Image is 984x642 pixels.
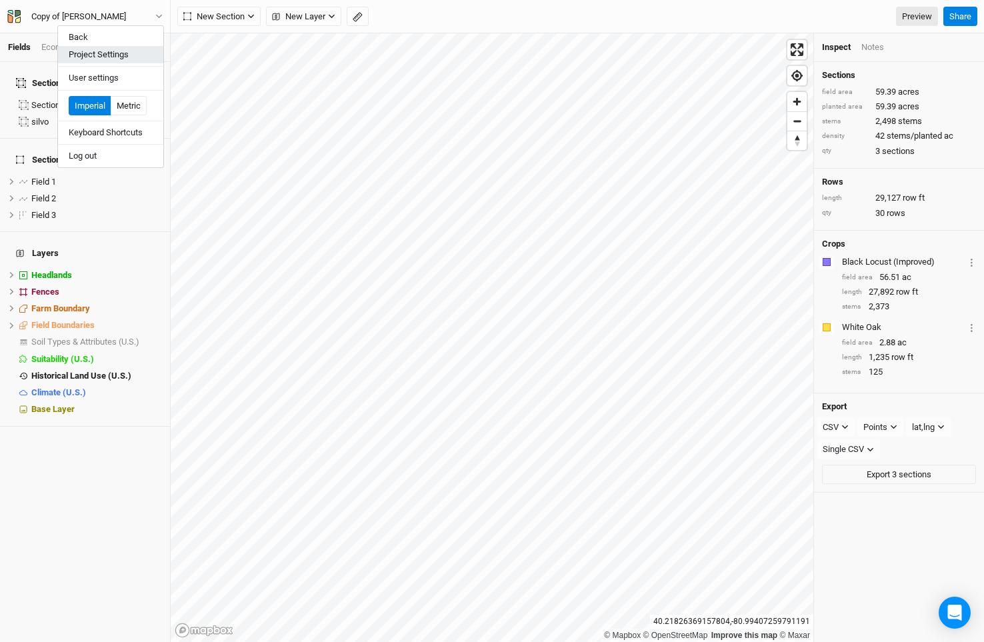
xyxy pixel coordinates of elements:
[842,271,976,283] div: 56.51
[31,371,131,381] span: Historical Land Use (U.S.)
[111,96,147,116] button: Metric
[822,177,976,187] h4: Rows
[41,41,83,53] div: Economics
[896,286,918,298] span: row ft
[31,303,90,313] span: Farm Boundary
[902,271,911,283] span: ac
[787,112,807,131] span: Zoom out
[31,404,75,414] span: Base Layer
[787,131,807,150] button: Reset bearing to north
[31,193,56,203] span: Field 2
[31,177,56,187] span: Field 1
[31,287,162,297] div: Fences
[31,100,162,111] div: Section Group 2
[882,145,915,157] span: sections
[817,439,880,459] button: Single CSV
[58,124,163,141] button: Keyboard Shortcuts
[58,46,163,63] button: Project Settings
[898,86,919,98] span: acres
[822,207,976,219] div: 30
[842,338,873,348] div: field area
[266,7,341,27] button: New Layer
[31,177,162,187] div: Field 1
[31,354,162,365] div: Suitability (U.S.)
[31,320,95,330] span: Field Boundaries
[58,69,163,87] button: User settings
[822,117,869,127] div: stems
[887,207,905,219] span: rows
[31,387,86,397] span: Climate (U.S.)
[171,33,813,642] canvas: Map
[842,287,862,297] div: length
[896,7,938,27] a: Preview
[842,367,862,377] div: stems
[58,29,163,46] button: Back
[842,366,976,378] div: 125
[787,66,807,85] button: Find my location
[69,96,111,116] button: Imperial
[177,7,261,27] button: New Section
[967,254,976,269] button: Crop Usage
[787,92,807,111] button: Zoom in
[31,371,162,381] div: Historical Land Use (U.S.)
[31,10,126,23] div: Copy of [PERSON_NAME]
[31,287,59,297] span: Fences
[787,40,807,59] button: Enter fullscreen
[31,210,162,221] div: Field 3
[842,286,976,298] div: 27,892
[711,631,777,640] a: Improve this map
[887,130,953,142] span: stems/planted ac
[842,353,862,363] div: length
[822,401,976,412] h4: Export
[31,404,162,415] div: Base Layer
[823,443,864,456] div: Single CSV
[842,351,976,363] div: 1,235
[842,256,965,268] div: Black Locust (Improved)
[31,193,162,204] div: Field 2
[822,465,976,485] button: Export 3 sections
[822,102,869,112] div: planted area
[939,597,971,629] div: Open Intercom Messenger
[31,387,162,398] div: Climate (U.S.)
[604,631,641,640] a: Mapbox
[822,208,869,218] div: qty
[31,337,162,347] div: Soil Types & Attributes (U.S.)
[31,337,139,347] span: Soil Types & Attributes (U.S.)
[8,240,162,267] h4: Layers
[842,301,976,313] div: 2,373
[943,7,977,27] button: Share
[31,117,162,127] div: silvo
[175,623,233,638] a: Mapbox logo
[822,192,976,204] div: 29,127
[822,86,976,98] div: 59.39
[31,210,56,220] span: Field 3
[861,41,884,53] div: Notes
[906,417,951,437] button: lat,lng
[7,9,163,24] button: Copy of [PERSON_NAME]
[822,87,869,97] div: field area
[822,70,976,81] h4: Sections
[863,421,887,434] div: Points
[817,417,855,437] button: CSV
[31,10,126,23] div: Copy of Coffelt
[31,354,94,364] span: Suitability (U.S.)
[842,273,873,283] div: field area
[643,631,708,640] a: OpenStreetMap
[822,193,869,203] div: length
[857,417,903,437] button: Points
[903,192,925,204] span: row ft
[8,42,31,52] a: Fields
[31,303,162,314] div: Farm Boundary
[891,351,913,363] span: row ft
[823,421,839,434] div: CSV
[31,270,162,281] div: Headlands
[183,10,245,23] span: New Section
[31,270,72,280] span: Headlands
[898,101,919,113] span: acres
